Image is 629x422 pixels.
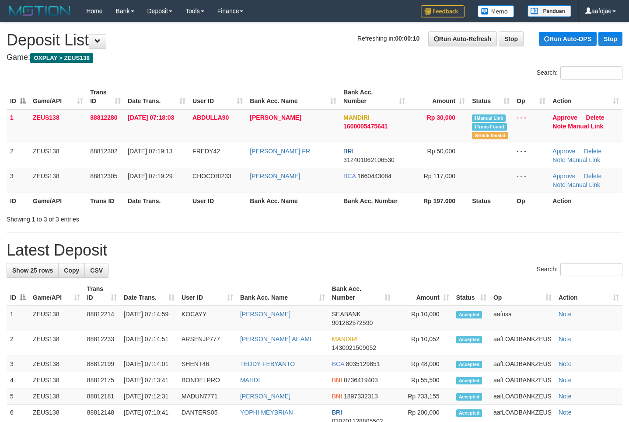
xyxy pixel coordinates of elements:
img: MOTION_logo.png [7,4,73,17]
span: CHOCOBI233 [192,173,231,180]
th: Status [468,193,513,209]
td: [DATE] 07:14:01 [120,356,178,372]
a: Delete [584,173,601,180]
td: 3 [7,168,29,193]
td: ZEUS138 [29,388,84,405]
a: Note [559,336,572,342]
td: - - - [513,109,549,143]
td: Rp 10,000 [394,306,453,331]
td: aafLOADBANKZEUS [490,372,555,388]
td: [DATE] 07:14:51 [120,331,178,356]
td: ZEUS138 [29,331,84,356]
span: Rp 30,000 [427,114,455,121]
span: MANDIRI [332,336,358,342]
span: BNI [332,377,342,384]
a: Approve [552,148,575,155]
span: Show 25 rows [12,267,53,274]
th: User ID: activate to sort column ascending [189,84,246,109]
th: User ID: activate to sort column ascending [178,281,237,306]
span: 88812302 [90,148,117,155]
th: Date Trans.: activate to sort column ascending [124,84,189,109]
td: 88812199 [84,356,120,372]
th: Trans ID [87,193,124,209]
a: Run Auto-DPS [539,32,597,46]
th: Action [549,193,622,209]
span: Copy 8035129851 to clipboard [346,360,380,367]
a: Delete [584,148,601,155]
td: BONDELPRO [178,372,237,388]
a: Note [559,360,572,367]
th: Date Trans.: activate to sort column ascending [120,281,178,306]
span: CSV [90,267,103,274]
a: Run Auto-Refresh [428,31,497,46]
span: 88812280 [90,114,117,121]
td: SHENT46 [178,356,237,372]
td: Rp 48,000 [394,356,453,372]
span: Accepted [456,393,482,401]
div: Showing 1 to 3 of 3 entries [7,211,255,224]
input: Search: [560,263,622,276]
span: Similar transaction found [472,123,507,131]
a: [PERSON_NAME] [240,311,290,318]
span: Rp 50,000 [427,148,456,155]
img: Button%20Memo.svg [478,5,514,17]
th: Action: activate to sort column ascending [549,84,622,109]
a: TEDDY FEBYANTO [240,360,295,367]
a: [PERSON_NAME] FR [250,148,310,155]
td: [DATE] 07:13:41 [120,372,178,388]
th: Bank Acc. Name [246,193,340,209]
th: Game/API [29,193,87,209]
th: Amount: activate to sort column ascending [394,281,453,306]
span: BCA [343,173,356,180]
th: Game/API: activate to sort column ascending [29,84,87,109]
th: ID: activate to sort column descending [7,84,29,109]
a: [PERSON_NAME] [240,393,290,400]
th: Rp 197.000 [409,193,468,209]
td: 88812233 [84,331,120,356]
th: Game/API: activate to sort column ascending [29,281,84,306]
th: Bank Acc. Number [340,193,409,209]
th: Op: activate to sort column ascending [513,84,549,109]
td: 4 [7,372,29,388]
h1: Latest Deposit [7,242,622,259]
label: Search: [537,263,622,276]
td: 88812214 [84,306,120,331]
h1: Deposit List [7,31,622,49]
strong: 00:00:10 [395,35,419,42]
span: Bank is not match [472,132,508,139]
a: Manual Link [568,123,603,130]
th: Trans ID: activate to sort column ascending [84,281,120,306]
span: Copy 901282572590 to clipboard [332,319,373,326]
a: Note [559,393,572,400]
span: BNI [332,393,342,400]
th: ID: activate to sort column descending [7,281,29,306]
a: Manual Link [567,181,601,188]
td: ZEUS138 [29,109,87,143]
td: Rp 733,155 [394,388,453,405]
span: [DATE] 07:19:13 [128,148,172,155]
span: FREDY42 [192,148,220,155]
td: Rp 10,052 [394,331,453,356]
span: SEABANK [332,311,361,318]
th: ID [7,193,29,209]
span: [DATE] 07:19:29 [128,173,172,180]
a: [PERSON_NAME] AL AMI [240,336,311,342]
a: Manual Link [567,156,601,163]
a: YOPHI MEYBRIAN [240,409,293,416]
th: Trans ID: activate to sort column ascending [87,84,124,109]
span: MANDIRI [343,114,370,121]
a: Note [559,311,572,318]
th: Bank Acc. Number: activate to sort column ascending [328,281,394,306]
label: Search: [537,66,622,80]
td: aafLOADBANKZEUS [490,388,555,405]
span: ABDULLA90 [192,114,229,121]
span: Copy [64,267,79,274]
th: Amount: activate to sort column ascending [409,84,468,109]
td: [DATE] 07:12:31 [120,388,178,405]
input: Search: [560,66,622,80]
td: 3 [7,356,29,372]
th: Bank Acc. Number: activate to sort column ascending [340,84,409,109]
span: BCA [332,360,344,367]
a: Note [552,123,566,130]
a: Note [552,181,566,188]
